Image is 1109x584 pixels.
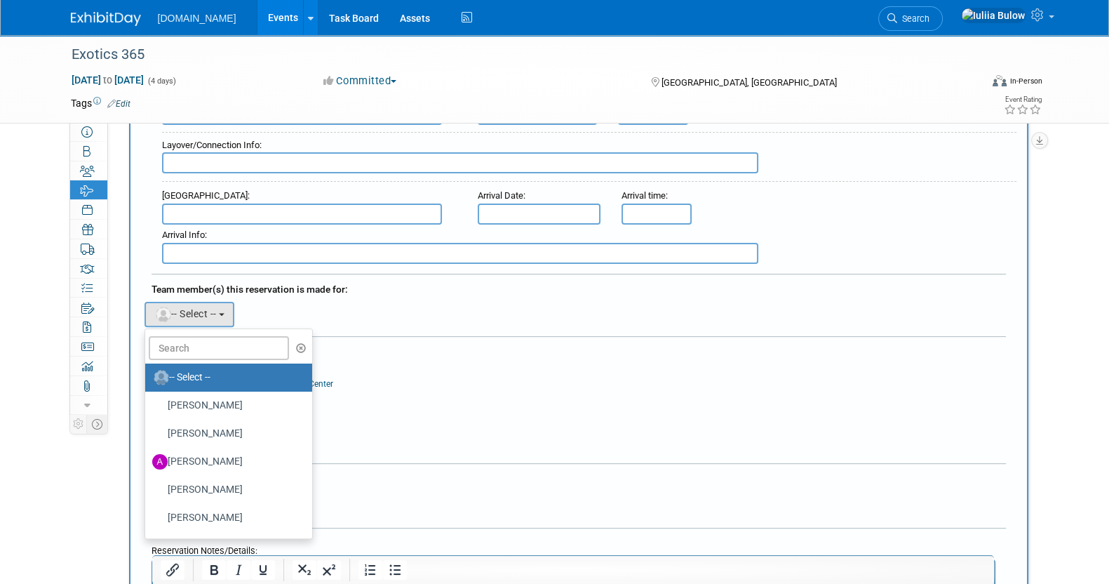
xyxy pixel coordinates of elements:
[152,277,1006,299] div: Team member(s) this reservation is made for:
[162,190,248,201] span: [GEOGRAPHIC_DATA]
[661,77,837,88] span: [GEOGRAPHIC_DATA], [GEOGRAPHIC_DATA]
[162,140,260,150] span: Layover/Connection Info
[67,42,960,67] div: Exotics 365
[993,75,1007,86] img: Format-Inperson.png
[1009,76,1042,86] div: In-Person
[358,560,382,580] button: Numbered list
[227,560,250,580] button: Italic
[318,74,402,88] button: Committed
[152,343,1006,357] div: Cost:
[152,535,299,557] label: [PERSON_NAME]
[154,308,217,319] span: -- Select --
[383,560,407,580] button: Bullet list
[202,560,226,580] button: Bold
[152,538,995,559] div: Reservation Notes/Details:
[158,13,236,24] span: [DOMAIN_NAME]
[71,96,130,110] td: Tags
[71,12,141,26] img: ExhibitDay
[621,190,666,201] span: Arrival time
[621,190,668,201] small: :
[161,560,184,580] button: Insert/edit link
[152,394,299,417] label: [PERSON_NAME]
[86,415,107,433] td: Toggle Event Tabs
[478,190,523,201] span: Arrival Date
[162,230,207,240] small: :
[961,8,1026,23] img: Iuliia Bulow
[152,451,299,473] label: [PERSON_NAME]
[897,13,929,24] span: Search
[147,77,176,86] span: (4 days)
[878,6,943,31] a: Search
[152,423,299,445] label: [PERSON_NAME]
[154,370,169,385] img: Unassigned-User-Icon.png
[898,73,1042,94] div: Event Format
[8,6,834,20] body: Rich Text Area. Press ALT-0 for help.
[152,454,168,470] img: A.jpg
[162,140,262,150] small: :
[144,302,235,327] button: -- Select --
[152,366,299,389] label: -- Select --
[1003,96,1041,103] div: Event Rating
[162,230,205,240] span: Arrival Info
[293,560,316,580] button: Subscript
[149,336,289,360] input: Search
[107,99,130,109] a: Edit
[317,560,341,580] button: Superscript
[152,507,299,529] label: [PERSON_NAME]
[70,415,87,433] td: Personalize Event Tab Strip
[162,190,250,201] small: :
[101,74,114,86] span: to
[478,190,525,201] small: :
[152,479,299,501] label: [PERSON_NAME]
[251,560,275,580] button: Underline
[71,74,144,86] span: [DATE] [DATE]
